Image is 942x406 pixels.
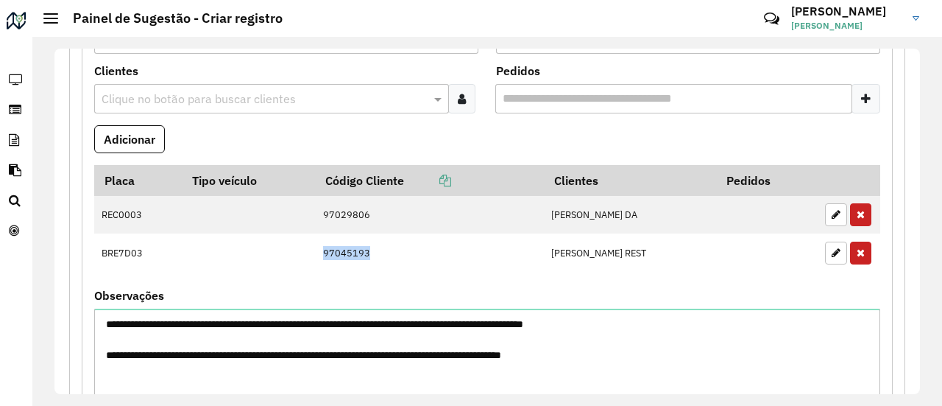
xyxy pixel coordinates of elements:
h2: Painel de Sugestão - Criar registro [58,10,283,27]
label: Observações [94,287,164,304]
td: 97045193 [315,234,544,272]
a: Copiar [404,173,451,188]
td: [PERSON_NAME] DA [544,196,717,234]
label: Clientes [94,62,138,80]
td: [PERSON_NAME] REST [544,234,717,272]
th: Placa [94,165,183,196]
h3: [PERSON_NAME] [791,4,902,18]
th: Tipo veículo [183,165,316,196]
th: Pedidos [717,165,818,196]
th: Código Cliente [315,165,544,196]
td: REC0003 [94,196,183,234]
label: Pedidos [496,62,540,80]
button: Adicionar [94,125,165,153]
td: 97029806 [315,196,544,234]
td: BRE7D03 [94,234,183,272]
th: Clientes [544,165,717,196]
span: [PERSON_NAME] [791,19,902,32]
a: Contato Rápido [756,3,787,35]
